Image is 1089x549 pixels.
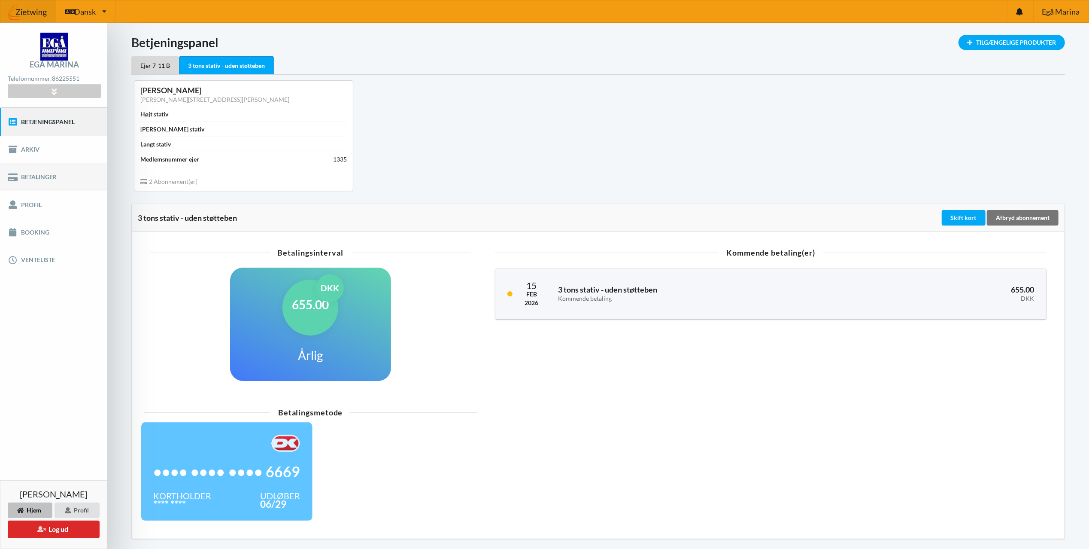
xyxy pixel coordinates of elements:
[1042,8,1080,15] span: Egå Marina
[8,521,100,538] button: Log ud
[52,75,79,82] strong: 86225551
[292,297,329,312] h1: 655.00
[140,110,168,119] div: Højt stativ
[140,155,199,164] div: Medlemsnummer ejer
[558,295,828,302] div: Kommende betaling
[266,467,300,476] span: 6669
[74,8,96,15] span: Dansk
[150,249,471,256] div: Betalingsinterval
[987,210,1059,226] div: Afbryd abonnement
[140,85,347,95] div: [PERSON_NAME]
[8,73,100,85] div: Telefonnummer:
[525,299,538,307] div: 2026
[260,500,300,509] div: 06/29
[228,467,263,476] span: ••••
[140,96,289,103] a: [PERSON_NAME][STREET_ADDRESS][PERSON_NAME]
[525,290,538,299] div: Feb
[140,125,204,134] div: [PERSON_NAME] stativ
[840,285,1034,302] h3: 655.00
[131,35,1065,50] h1: Betjeningspanel
[260,491,300,500] div: Udløber
[179,56,274,75] div: 3 tons stativ - uden støtteben
[558,285,828,302] h3: 3 tons stativ - uden støtteben
[153,491,211,500] div: Kortholder
[8,503,52,518] div: Hjem
[316,274,344,302] div: DKK
[271,435,300,452] img: F+AAQC4Rur0ZFP9BwAAAABJRU5ErkJggg==
[140,178,197,185] span: 2 Abonnement(er)
[959,35,1065,50] div: Tilgængelige Produkter
[525,281,538,290] div: 15
[30,61,79,68] div: Egå Marina
[131,56,179,74] div: Ejer 7-11 B
[840,295,1034,302] div: DKK
[191,467,225,476] span: ••••
[298,348,323,363] h1: Årlig
[140,140,171,149] div: Langt stativ
[20,490,88,498] span: [PERSON_NAME]
[144,409,477,416] div: Betalingsmetode
[942,210,986,226] div: Skift kort
[55,503,100,518] div: Profil
[40,33,68,61] img: logo
[333,155,347,164] div: 1335
[138,213,940,222] div: 3 tons stativ - uden støtteben
[153,467,188,476] span: ••••
[495,249,1047,256] div: Kommende betaling(er)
